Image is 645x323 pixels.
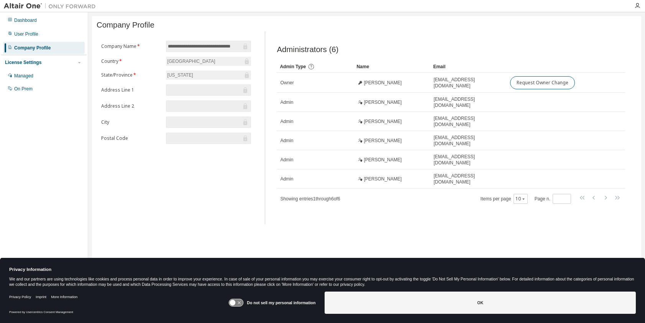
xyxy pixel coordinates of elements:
[166,57,251,66] div: [GEOGRAPHIC_DATA]
[280,118,293,125] span: Admin
[433,134,503,147] span: [EMAIL_ADDRESS][DOMAIN_NAME]
[280,196,340,202] span: Showing entries 1 through 6 of 6
[166,57,217,66] div: [GEOGRAPHIC_DATA]
[14,31,38,37] div: User Profile
[280,80,294,86] span: Owner
[280,176,293,182] span: Admin
[364,118,402,125] span: [PERSON_NAME]
[5,59,41,66] div: License Settings
[280,99,293,105] span: Admin
[101,58,161,64] label: Country
[277,45,338,54] span: Administrators (6)
[433,96,503,108] span: [EMAIL_ADDRESS][DOMAIN_NAME]
[433,77,503,89] span: [EMAIL_ADDRESS][DOMAIN_NAME]
[101,87,161,93] label: Address Line 1
[101,135,161,141] label: Postal Code
[101,119,161,125] label: City
[364,99,402,105] span: [PERSON_NAME]
[535,194,571,204] span: Page n.
[280,157,293,163] span: Admin
[14,45,51,51] div: Company Profile
[280,64,306,69] span: Admin Type
[280,138,293,144] span: Admin
[166,71,194,79] div: [US_STATE]
[4,2,100,10] img: Altair One
[14,73,33,79] div: Managed
[364,176,402,182] span: [PERSON_NAME]
[97,21,154,30] span: Company Profile
[510,76,575,89] button: Request Owner Change
[433,61,504,73] div: Email
[101,72,161,78] label: State/Province
[364,138,402,144] span: [PERSON_NAME]
[14,86,33,92] div: On Prem
[481,194,528,204] span: Items per page
[364,80,402,86] span: [PERSON_NAME]
[433,154,503,166] span: [EMAIL_ADDRESS][DOMAIN_NAME]
[166,71,251,80] div: [US_STATE]
[364,157,402,163] span: [PERSON_NAME]
[433,173,503,185] span: [EMAIL_ADDRESS][DOMAIN_NAME]
[433,115,503,128] span: [EMAIL_ADDRESS][DOMAIN_NAME]
[101,43,161,49] label: Company Name
[14,17,37,23] div: Dashboard
[515,196,526,202] button: 10
[356,61,427,73] div: Name
[101,103,161,109] label: Address Line 2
